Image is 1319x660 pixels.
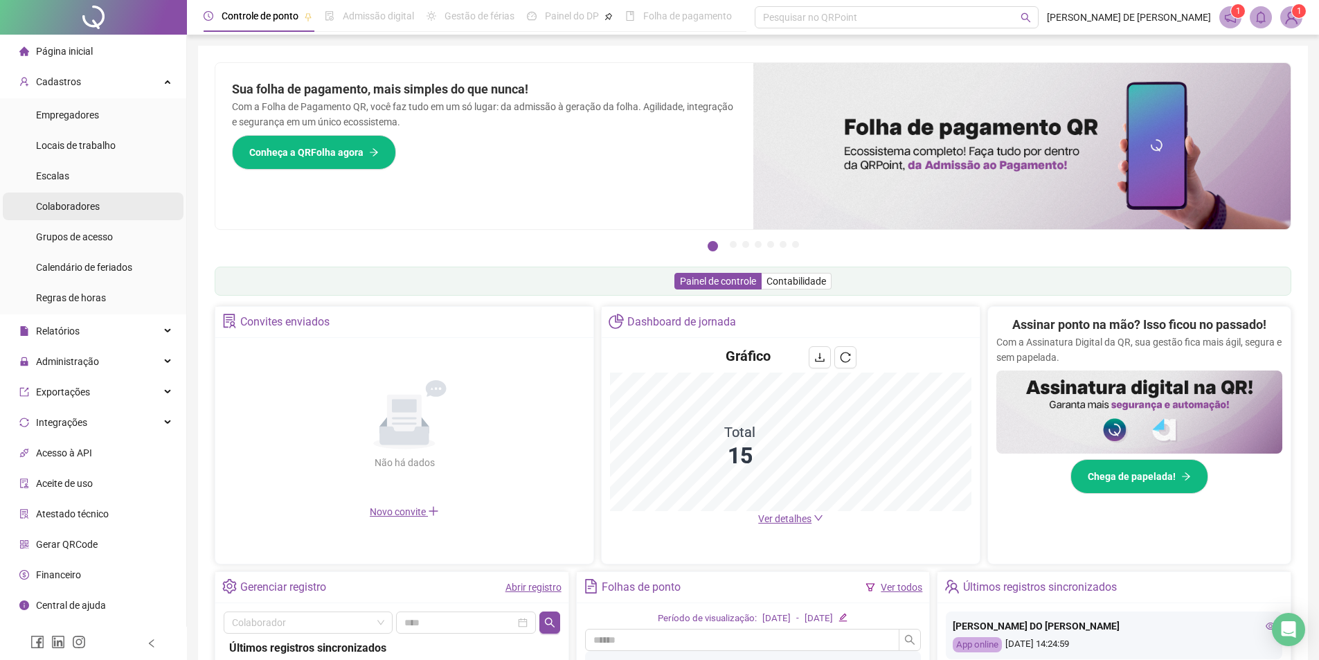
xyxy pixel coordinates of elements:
[767,241,774,248] button: 5
[19,539,29,549] span: qrcode
[609,314,623,328] span: pie-chart
[341,455,468,470] div: Não há dados
[505,582,562,593] a: Abrir registro
[19,570,29,580] span: dollar
[1070,459,1208,494] button: Chega de papelada!
[1266,621,1275,631] span: eye
[36,170,69,181] span: Escalas
[1224,11,1237,24] span: notification
[953,637,1275,653] div: [DATE] 14:24:59
[240,310,330,334] div: Convites enviados
[19,448,29,458] span: api
[527,11,537,21] span: dashboard
[36,140,116,151] span: Locais de trabalho
[36,262,132,273] span: Calendário de feriados
[19,509,29,519] span: solution
[240,576,326,599] div: Gerenciar registro
[1236,6,1241,16] span: 1
[19,326,29,336] span: file
[627,310,736,334] div: Dashboard de jornada
[222,314,237,328] span: solution
[1021,12,1031,23] span: search
[36,447,92,458] span: Acesso à API
[19,479,29,488] span: audit
[625,11,635,21] span: book
[36,325,80,337] span: Relatórios
[602,576,681,599] div: Folhas de ponto
[19,77,29,87] span: user-add
[658,612,757,626] div: Período de visualização:
[370,506,439,517] span: Novo convite
[304,12,312,21] span: pushpin
[545,10,599,21] span: Painel do DP
[1088,469,1176,484] span: Chega de papelada!
[36,386,90,398] span: Exportações
[19,387,29,397] span: export
[762,612,791,626] div: [DATE]
[584,579,598,594] span: file-text
[643,10,732,21] span: Folha de pagamento
[369,148,379,157] span: arrow-right
[708,241,718,251] button: 1
[36,600,106,611] span: Central de ajuda
[232,135,396,170] button: Conheça a QRFolha agora
[604,12,613,21] span: pushpin
[1272,613,1305,646] div: Open Intercom Messenger
[544,617,555,628] span: search
[36,417,87,428] span: Integrações
[1297,6,1302,16] span: 1
[996,371,1282,454] img: banner%2F02c71560-61a6-44d4-94b9-c8ab97240462.png
[343,10,414,21] span: Admissão digital
[1047,10,1211,25] span: [PERSON_NAME] DE [PERSON_NAME]
[249,145,364,160] span: Conheça a QRFolha agora
[814,513,823,523] span: down
[1255,11,1267,24] span: bell
[232,99,737,130] p: Com a Folha de Pagamento QR, você faz tudo em um só lugar: da admissão à geração da folha. Agilid...
[229,639,555,657] div: Últimos registros sincronizados
[1012,315,1266,335] h2: Assinar ponto na mão? Isso ficou no passado!
[36,508,109,519] span: Atestado técnico
[838,613,847,622] span: edit
[36,76,81,87] span: Cadastros
[865,582,875,592] span: filter
[805,612,833,626] div: [DATE]
[904,634,915,645] span: search
[1292,4,1306,18] sup: Atualize o seu contato no menu Meus Dados
[36,46,93,57] span: Página inicial
[427,11,436,21] span: sun
[72,635,86,649] span: instagram
[1181,472,1191,481] span: arrow-right
[36,231,113,242] span: Grupos de acesso
[147,639,156,648] span: left
[222,579,237,594] span: setting
[840,352,851,363] span: reload
[1231,4,1245,18] sup: 1
[222,10,298,21] span: Controle de ponto
[766,276,826,287] span: Contabilidade
[726,346,771,366] h4: Gráfico
[953,618,1275,634] div: [PERSON_NAME] DO [PERSON_NAME]
[758,513,823,524] a: Ver detalhes down
[963,576,1117,599] div: Últimos registros sincronizados
[36,569,81,580] span: Financeiro
[755,241,762,248] button: 4
[232,80,737,99] h2: Sua folha de pagamento, mais simples do que nunca!
[36,201,100,212] span: Colaboradores
[953,637,1002,653] div: App online
[36,292,106,303] span: Regras de horas
[19,600,29,610] span: info-circle
[428,506,439,517] span: plus
[36,109,99,121] span: Empregadores
[944,579,959,594] span: team
[325,11,334,21] span: file-done
[742,241,749,248] button: 3
[19,46,29,56] span: home
[996,335,1282,365] p: Com a Assinatura Digital da QR, sua gestão fica mais ágil, segura e sem papelada.
[796,612,799,626] div: -
[758,513,811,524] span: Ver detalhes
[881,582,922,593] a: Ver todos
[730,241,737,248] button: 2
[753,63,1291,229] img: banner%2F8d14a306-6205-4263-8e5b-06e9a85ad873.png
[36,356,99,367] span: Administração
[814,352,825,363] span: download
